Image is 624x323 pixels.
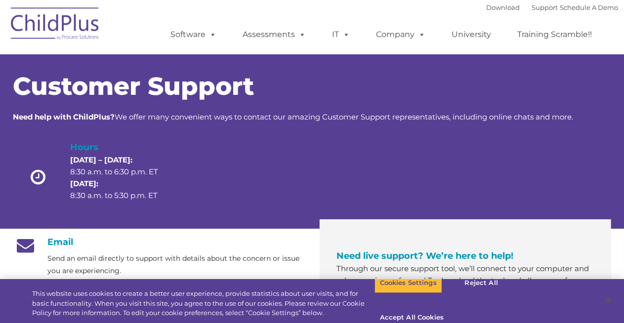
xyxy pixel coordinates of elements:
[487,3,520,11] a: Download
[70,140,175,154] h4: Hours
[532,3,558,11] a: Support
[13,112,574,121] span: We offer many convenient ways to contact our amazing Customer Support representatives, including ...
[323,25,360,44] a: IT
[70,155,132,164] strong: [DATE] – [DATE]:
[13,71,254,101] span: Customer Support
[70,154,175,202] p: 8:30 a.m. to 6:30 p.m. ET 8:30 a.m. to 5:30 p.m. ET
[32,289,374,318] div: This website uses cookies to create a better user experience, provide statistics about user visit...
[13,237,305,247] h4: Email
[487,3,619,11] font: |
[508,25,602,44] a: Training Scramble!!
[13,112,115,121] strong: Need help with ChildPlus?
[337,250,514,261] span: Need live support? We’re here to help!
[367,25,436,44] a: Company
[6,0,105,50] img: ChildPlus by Procare Solutions
[233,25,316,44] a: Assessments
[70,179,98,188] strong: [DATE]:
[161,25,227,44] a: Software
[337,263,594,322] p: Through our secure support tool, we’ll connect to your computer and solve your issues for you! To...
[374,273,442,293] button: Cookies Settings
[451,273,512,293] button: Reject All
[442,25,501,44] a: University
[560,3,619,11] a: Schedule A Demo
[48,252,305,277] p: Send an email directly to support with details about the concern or issue you are experiencing.
[597,289,619,311] button: Close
